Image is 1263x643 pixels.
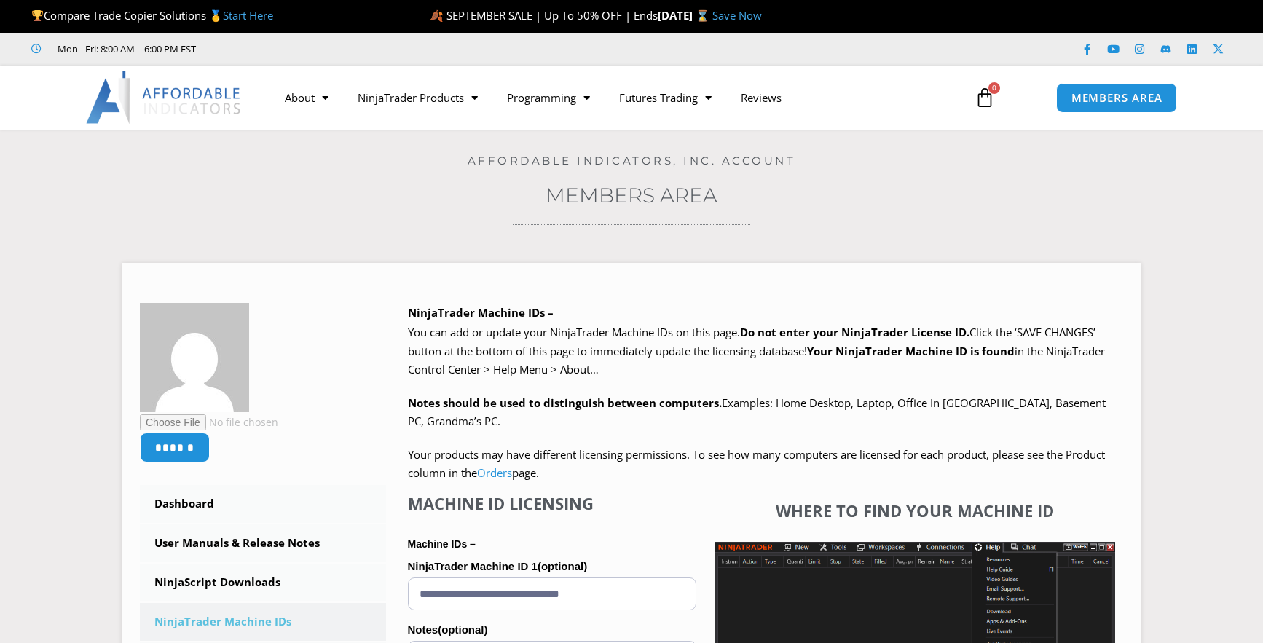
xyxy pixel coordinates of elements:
[270,81,343,114] a: About
[408,538,476,550] strong: Machine IDs –
[140,303,249,412] img: a51a53e9e2798f4ff5e9ae80a73b601d047a244580fb7d786b718ed7fd363a4a
[438,623,487,636] span: (optional)
[32,10,43,21] img: 🏆
[492,81,605,114] a: Programming
[807,344,1015,358] strong: Your NinjaTrader Machine ID is found
[1056,83,1178,113] a: MEMBERS AREA
[715,501,1115,520] h4: Where to find your Machine ID
[605,81,726,114] a: Futures Trading
[86,71,243,124] img: LogoAI | Affordable Indicators – NinjaTrader
[468,154,796,167] a: Affordable Indicators, Inc. Account
[31,8,273,23] span: Compare Trade Copier Solutions 🥇
[408,556,696,577] label: NinjaTrader Machine ID 1
[140,524,386,562] a: User Manuals & Release Notes
[408,325,1105,376] span: Click the ‘SAVE CHANGES’ button at the bottom of this page to immediately update the licensing da...
[546,183,717,208] a: Members Area
[408,395,722,410] strong: Notes should be used to distinguish between computers.
[408,447,1105,481] span: Your products may have different licensing permissions. To see how many computers are licensed fo...
[988,82,1000,94] span: 0
[1071,92,1162,103] span: MEMBERS AREA
[953,76,1017,119] a: 0
[408,395,1106,429] span: Examples: Home Desktop, Laptop, Office In [GEOGRAPHIC_DATA], Basement PC, Grandma’s PC.
[343,81,492,114] a: NinjaTrader Products
[726,81,796,114] a: Reviews
[140,564,386,601] a: NinjaScript Downloads
[408,305,554,320] b: NinjaTrader Machine IDs –
[712,8,762,23] a: Save Now
[223,8,273,23] a: Start Here
[740,325,969,339] b: Do not enter your NinjaTrader License ID.
[140,485,386,523] a: Dashboard
[408,494,696,513] h4: Machine ID Licensing
[430,8,658,23] span: 🍂 SEPTEMBER SALE | Up To 50% OFF | Ends
[270,81,958,114] nav: Menu
[408,325,740,339] span: You can add or update your NinjaTrader Machine IDs on this page.
[408,619,696,641] label: Notes
[658,8,712,23] strong: [DATE] ⌛
[216,42,435,56] iframe: Customer reviews powered by Trustpilot
[538,560,587,572] span: (optional)
[140,603,386,641] a: NinjaTrader Machine IDs
[54,40,196,58] span: Mon - Fri: 8:00 AM – 6:00 PM EST
[477,465,512,480] a: Orders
